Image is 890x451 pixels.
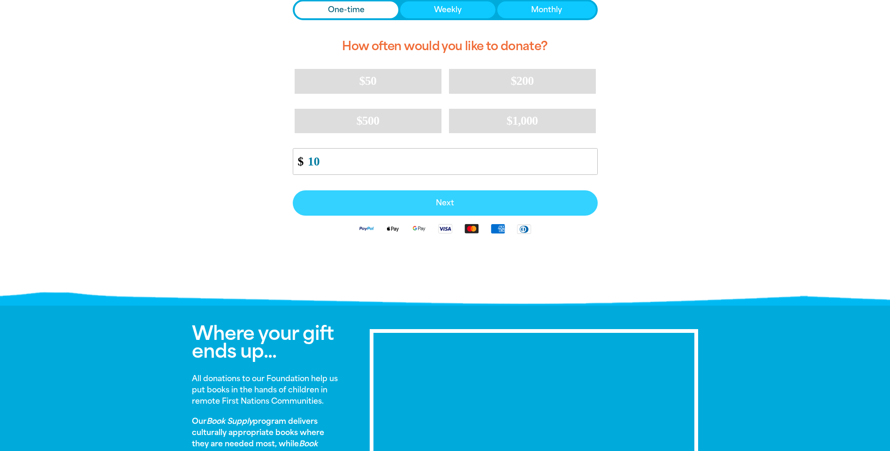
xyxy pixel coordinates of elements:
img: Visa logo [432,223,458,234]
span: $50 [359,74,376,88]
strong: All donations to our Foundation help us put books in the hands of children in remote First Nation... [192,374,338,406]
div: Available payment methods [293,216,598,241]
img: American Express logo [485,223,511,234]
span: $200 [511,74,534,88]
span: Next [303,199,587,207]
input: Enter custom amount [301,149,597,174]
img: Google Pay logo [406,223,432,234]
img: Diners Club logo [511,224,537,234]
button: Pay with Credit Card [293,190,598,216]
em: Book Supply [206,417,253,426]
button: One-time [295,1,399,18]
span: Where your gift ends up... [192,322,334,362]
img: Mastercard logo [458,223,485,234]
span: Weekly [434,4,462,15]
button: Weekly [400,1,495,18]
img: Apple Pay logo [380,223,406,234]
img: Paypal logo [353,223,380,234]
span: One-time [328,4,365,15]
span: $ [293,151,304,172]
button: $200 [449,69,596,93]
span: $500 [357,114,380,128]
button: $50 [295,69,441,93]
button: $1,000 [449,109,596,133]
span: $1,000 [507,114,538,128]
button: Monthly [497,1,596,18]
span: Monthly [531,4,562,15]
h2: How often would you like to donate? [293,31,598,61]
button: $500 [295,109,441,133]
